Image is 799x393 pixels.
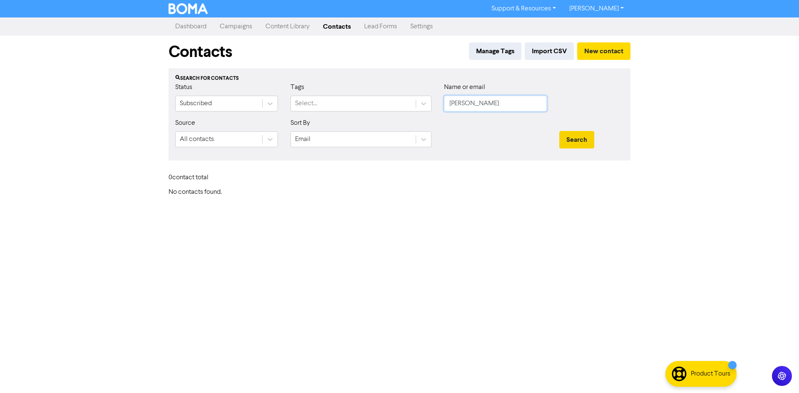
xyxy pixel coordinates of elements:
[175,75,624,82] div: Search for contacts
[169,42,232,62] h1: Contacts
[577,42,630,60] button: New contact
[213,18,259,35] a: Campaigns
[175,82,192,92] label: Status
[757,353,799,393] iframe: Chat Widget
[180,99,212,109] div: Subscribed
[169,188,630,196] h6: No contacts found.
[316,18,357,35] a: Contacts
[290,82,304,92] label: Tags
[169,3,208,14] img: BOMA Logo
[180,134,214,144] div: All contacts
[357,18,404,35] a: Lead Forms
[469,42,521,60] button: Manage Tags
[259,18,316,35] a: Content Library
[563,2,630,15] a: [PERSON_NAME]
[169,18,213,35] a: Dashboard
[485,2,563,15] a: Support & Resources
[559,131,594,148] button: Search
[290,118,310,128] label: Sort By
[175,118,195,128] label: Source
[404,18,439,35] a: Settings
[295,134,310,144] div: Email
[444,82,485,92] label: Name or email
[169,174,235,182] h6: 0 contact total
[295,99,317,109] div: Select...
[525,42,574,60] button: Import CSV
